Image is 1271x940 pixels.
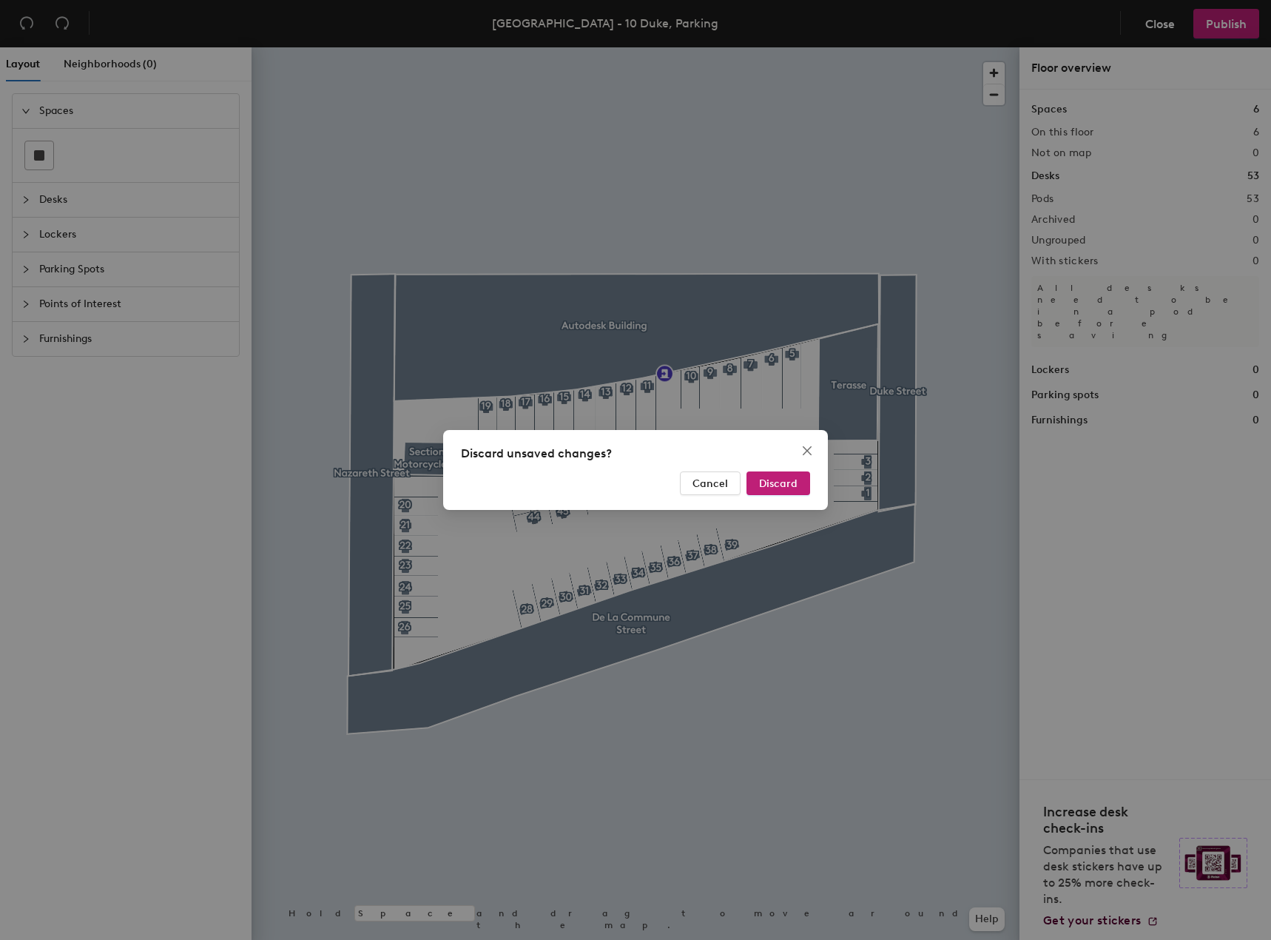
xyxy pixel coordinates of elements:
[692,477,728,490] span: Cancel
[801,445,813,457] span: close
[795,439,819,463] button: Close
[461,445,810,463] div: Discard unsaved changes?
[795,445,819,457] span: Close
[746,471,810,495] button: Discard
[759,477,798,490] span: Discard
[680,471,741,495] button: Cancel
